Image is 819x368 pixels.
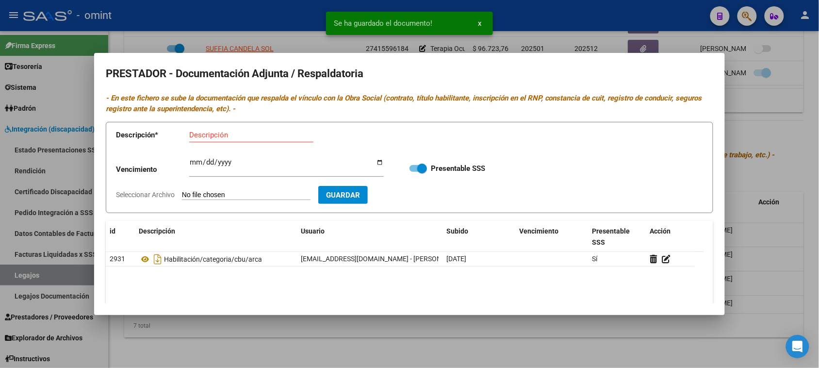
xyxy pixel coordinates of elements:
h2: PRESTADOR - Documentación Adjunta / Respaldatoria [106,65,713,83]
datatable-header-cell: Subido [442,221,515,253]
span: id [110,227,115,235]
span: [EMAIL_ADDRESS][DOMAIN_NAME] - [PERSON_NAME] [301,255,465,263]
span: Vencimiento [519,227,558,235]
span: Presentable SSS [592,227,630,246]
span: Guardar [326,191,360,200]
span: Sí [592,255,597,263]
span: Subido [446,227,468,235]
datatable-header-cell: Usuario [297,221,442,253]
strong: Presentable SSS [431,164,485,173]
span: [DATE] [446,255,466,263]
datatable-header-cell: Descripción [135,221,297,253]
i: Descargar documento [151,251,164,267]
button: x [470,15,489,32]
datatable-header-cell: Acción [646,221,695,253]
i: - En este fichero se sube la documentación que respalda el vínculo con la Obra Social (contrato, ... [106,94,702,114]
p: Vencimiento [116,164,189,175]
span: 2931 [110,255,125,263]
span: Descripción [139,227,175,235]
span: Seleccionar Archivo [116,191,175,199]
span: Acción [650,227,671,235]
p: Descripción [116,130,189,141]
span: Usuario [301,227,325,235]
span: x [478,19,481,28]
datatable-header-cell: Vencimiento [515,221,588,253]
span: Se ha guardado el documento! [334,18,432,28]
div: Open Intercom Messenger [786,335,809,358]
datatable-header-cell: id [106,221,135,253]
button: Guardar [318,186,368,204]
datatable-header-cell: Presentable SSS [588,221,646,253]
span: Habilitación/categoria/cbu/arca [164,255,262,263]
